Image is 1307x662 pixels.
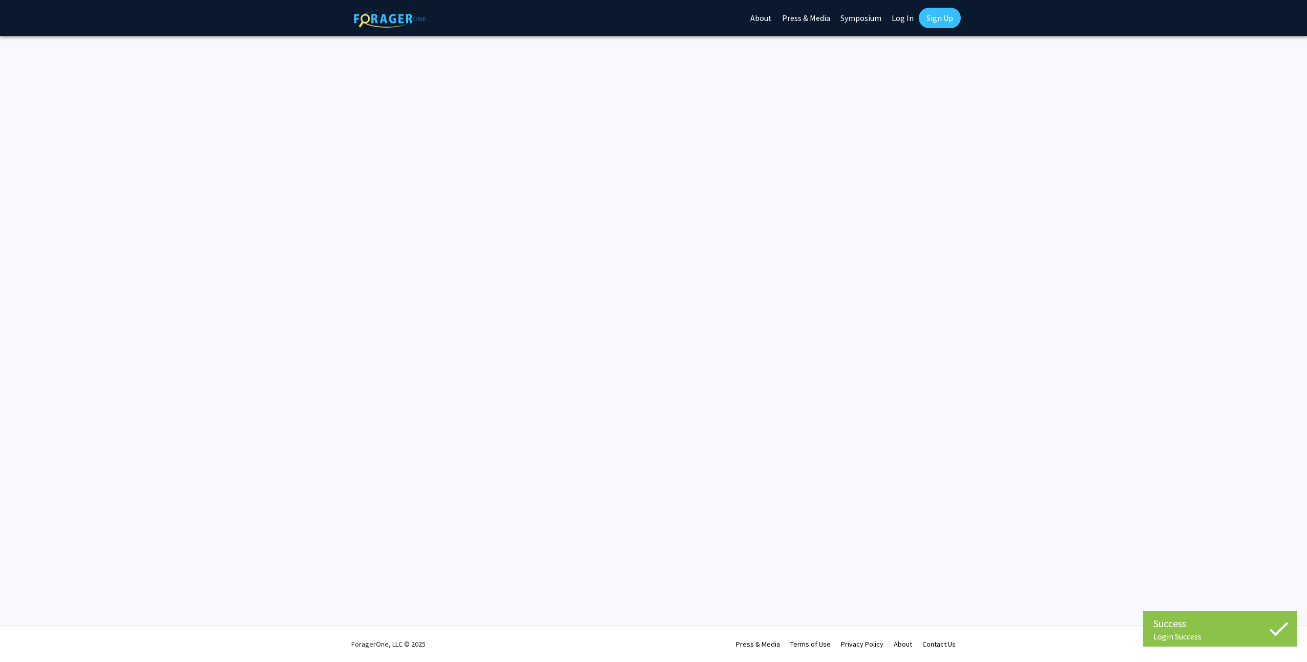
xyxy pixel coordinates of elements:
a: Contact Us [922,639,956,649]
a: Sign Up [919,8,961,28]
a: Press & Media [736,639,780,649]
div: Login Success [1153,631,1287,642]
img: ForagerOne Logo [354,10,426,28]
a: Terms of Use [790,639,831,649]
div: Success [1153,616,1287,631]
div: ForagerOne, LLC © 2025 [351,626,426,662]
a: Privacy Policy [841,639,883,649]
a: About [894,639,912,649]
